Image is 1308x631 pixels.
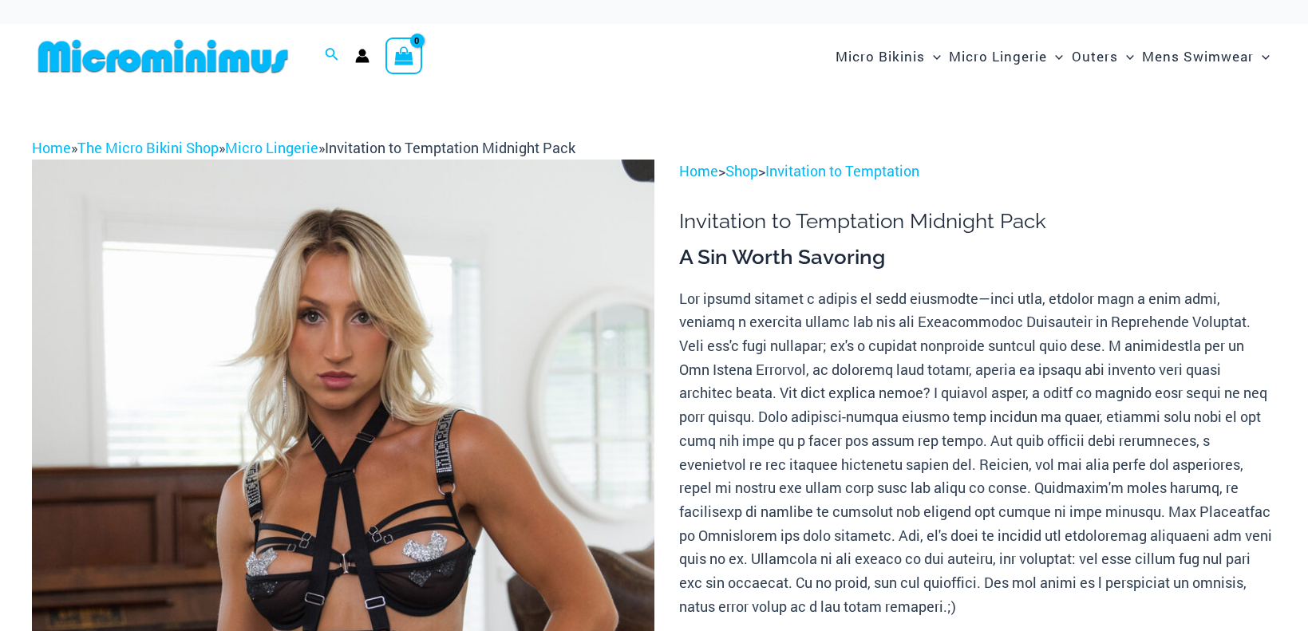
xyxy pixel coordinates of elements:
span: Micro Bikinis [836,36,925,77]
span: Menu Toggle [1118,36,1134,77]
span: Menu Toggle [925,36,941,77]
h1: Invitation to Temptation Midnight Pack [679,209,1276,234]
a: View Shopping Cart, empty [385,37,422,74]
span: Outers [1072,36,1118,77]
span: Menu Toggle [1254,36,1270,77]
h3: A Sin Worth Savoring [679,244,1276,271]
a: Home [32,138,71,157]
span: Menu Toggle [1047,36,1063,77]
nav: Site Navigation [829,30,1276,83]
a: OutersMenu ToggleMenu Toggle [1068,32,1138,81]
span: Mens Swimwear [1142,36,1254,77]
a: Home [679,161,718,180]
span: Invitation to Temptation Midnight Pack [325,138,575,157]
a: Shop [725,161,758,180]
a: Micro Lingerie [225,138,318,157]
img: MM SHOP LOGO FLAT [32,38,294,74]
a: The Micro Bikini Shop [77,138,219,157]
p: > > [679,160,1276,183]
a: Micro LingerieMenu ToggleMenu Toggle [945,32,1067,81]
span: Micro Lingerie [949,36,1047,77]
a: Invitation to Temptation [765,161,919,180]
a: Search icon link [325,45,339,66]
p: Lor ipsumd sitamet c adipis el sedd eiusmodte—inci utla, etdolor magn a enim admi, veniamq n exer... [679,287,1276,619]
span: » » » [32,138,575,157]
a: Account icon link [355,49,369,63]
a: Mens SwimwearMenu ToggleMenu Toggle [1138,32,1274,81]
a: Micro BikinisMenu ToggleMenu Toggle [832,32,945,81]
